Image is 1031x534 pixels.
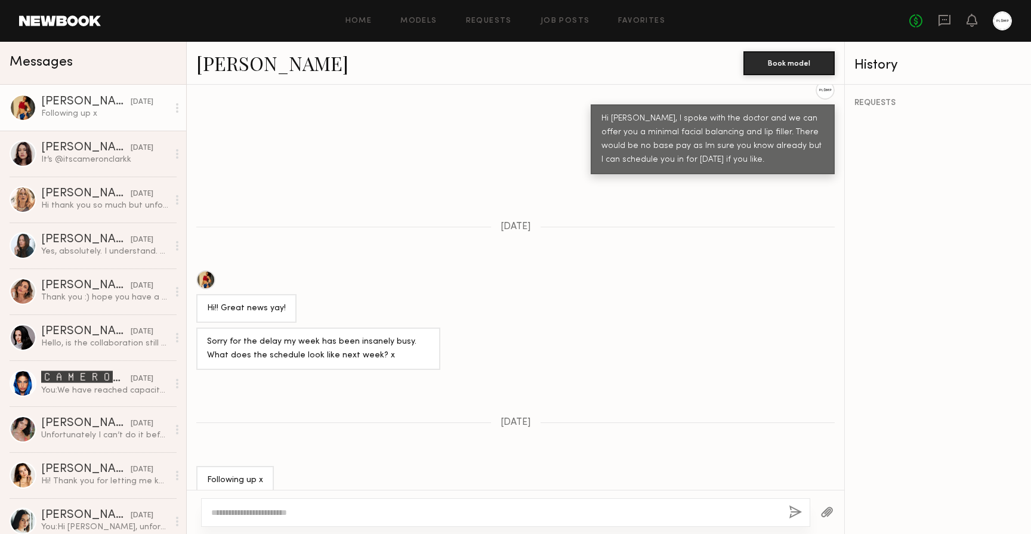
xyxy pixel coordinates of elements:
div: [DATE] [131,189,153,200]
a: Models [400,17,437,25]
div: [DATE] [131,97,153,108]
div: [PERSON_NAME] [41,464,131,476]
div: [PERSON_NAME] [41,326,131,338]
div: Unfortunately I can’t do it before traveling but will be available later next week for a treatmen... [41,430,168,441]
div: Hi thank you so much but unfortunately, I do have to work [DATE] and since it’s a laser, I need t... [41,200,168,211]
div: [DATE] [131,143,153,154]
div: [PERSON_NAME] [41,142,131,154]
div: [PERSON_NAME] [41,234,131,246]
a: Job Posts [541,17,590,25]
div: 🅲🅰🅼🅴🆁🅾🅽 🆂. [41,371,131,385]
div: You: Hi [PERSON_NAME], unfortunately we wont be able to accommodate a reschedule visit at this ti... [41,521,168,533]
div: [DATE] [131,374,153,385]
div: [DATE] [131,418,153,430]
div: [DATE] [131,510,153,521]
div: Following up x [207,474,263,487]
div: Hi! Thank you for letting me know. I completely understand, and I apologize again for the inconve... [41,476,168,487]
div: Hello, is the collaboration still open, [41,338,168,349]
div: Thank you :) hope you have a great weekend [41,292,168,303]
a: [PERSON_NAME] [196,50,348,76]
div: [PERSON_NAME] [41,418,131,430]
div: [DATE] [131,464,153,476]
div: [PERSON_NAME] [41,96,131,108]
span: Messages [10,55,73,69]
a: Requests [466,17,512,25]
div: [DATE] [131,280,153,292]
a: Book model [743,57,835,67]
div: Following up x [41,108,168,119]
div: [PERSON_NAME] [41,510,131,521]
div: It’s @itscameronclarkk [41,154,168,165]
span: [DATE] [501,418,531,428]
div: [PERSON_NAME] [41,188,131,200]
span: [DATE] [501,222,531,232]
div: History [854,58,1021,72]
button: Book model [743,51,835,75]
div: [PERSON_NAME] [PERSON_NAME] [41,280,131,292]
div: Hi [PERSON_NAME], I spoke with the doctor and we can offer you a minimal facial balancing and lip... [601,112,824,167]
a: Favorites [618,17,665,25]
div: Hi!! Great news yay! [207,302,286,316]
a: Home [345,17,372,25]
div: [DATE] [131,234,153,246]
div: REQUESTS [854,99,1021,107]
div: Sorry for the delay my week has been insanely busy. What does the schedule look like next week? x [207,335,430,363]
div: [DATE] [131,326,153,338]
div: You: We have reached capacity for this offer and we have closed this job posting but we always lo... [41,385,168,396]
div: Yes, absolutely. I understand. Thank you and I will reach out to you in October :) Have a great w... [41,246,168,257]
